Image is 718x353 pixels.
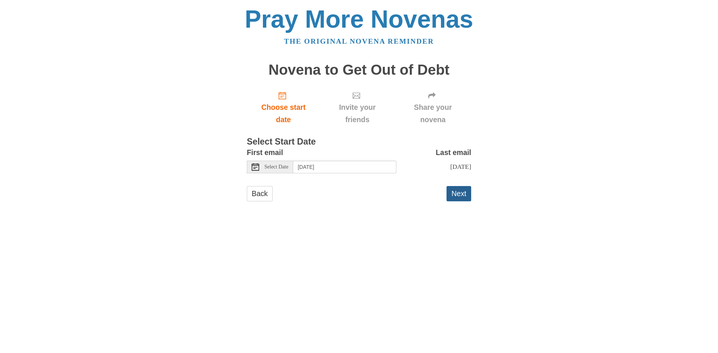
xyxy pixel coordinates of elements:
[284,37,434,45] a: The original novena reminder
[264,164,288,170] span: Select Date
[247,146,283,159] label: First email
[254,101,313,126] span: Choose start date
[320,85,395,130] div: Click "Next" to confirm your start date first.
[247,186,273,201] a: Back
[245,5,473,33] a: Pray More Novenas
[247,85,320,130] a: Choose start date
[247,62,471,78] h1: Novena to Get Out of Debt
[402,101,464,126] span: Share your novena
[328,101,387,126] span: Invite your friends
[436,146,471,159] label: Last email
[447,186,471,201] button: Next
[247,137,471,147] h3: Select Start Date
[395,85,471,130] div: Click "Next" to confirm your start date first.
[450,163,471,170] span: [DATE]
